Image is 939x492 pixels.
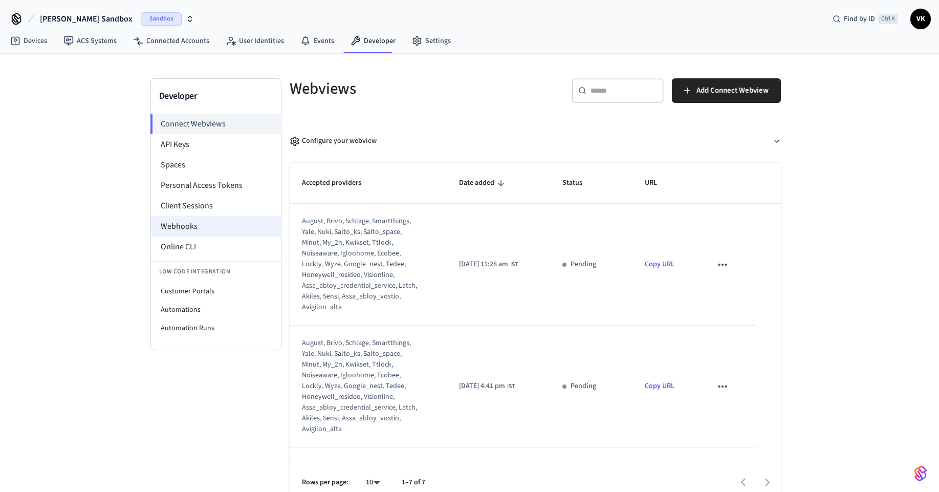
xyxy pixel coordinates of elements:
[645,175,670,191] span: URL
[402,477,425,488] p: 1–7 of 7
[151,155,281,175] li: Spaces
[562,175,596,191] span: Status
[459,175,508,191] span: Date added
[914,465,927,482] img: SeamLogoGradient.69752ec5.svg
[361,475,385,490] div: 10
[510,260,518,269] span: IST
[125,32,217,50] a: Connected Accounts
[459,381,505,392] span: [DATE] 4:41 pm
[404,32,459,50] a: Settings
[151,261,281,282] li: Low Code Integration
[151,237,281,257] li: Online CLI
[824,10,906,28] div: Find by IDCtrl K
[151,319,281,337] li: Automation Runs
[302,477,348,488] p: Rows per page:
[55,32,125,50] a: ACS Systems
[844,14,875,24] span: Find by ID
[302,175,375,191] span: Accepted providers
[151,282,281,301] li: Customer Portals
[672,78,781,103] button: Add Connect Webview
[151,175,281,196] li: Personal Access Tokens
[151,216,281,237] li: Webhooks
[217,32,292,50] a: User Identities
[696,84,769,97] span: Add Connect Webview
[290,78,529,99] h5: Webviews
[507,382,515,391] span: IST
[459,259,518,270] div: Asia/Calcutta
[141,12,182,26] span: Sandbox
[645,259,674,269] a: Copy URL
[342,32,404,50] a: Developer
[2,32,55,50] a: Devices
[910,9,931,29] button: VK
[645,381,674,391] a: Copy URL
[571,259,596,270] p: Pending
[290,127,781,155] button: Configure your webview
[302,216,422,313] div: august, brivo, schlage, smartthings, yale, nuki, salto_ks, salto_space, minut, my_2n, kwikset, tt...
[151,134,281,155] li: API Keys
[571,381,596,392] p: Pending
[151,196,281,216] li: Client Sessions
[878,14,898,24] span: Ctrl K
[302,338,422,435] div: august, brivo, schlage, smartthings, yale, nuki, salto_ks, salto_space, minut, my_2n, kwikset, tt...
[150,114,281,134] li: Connect Webviews
[151,301,281,319] li: Automations
[40,13,133,25] span: [PERSON_NAME] Sandbox
[459,259,508,270] span: [DATE] 11:28 am
[159,89,273,103] h3: Developer
[292,32,342,50] a: Events
[911,10,930,28] span: VK
[290,136,377,146] div: Configure your webview
[459,381,515,392] div: Asia/Calcutta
